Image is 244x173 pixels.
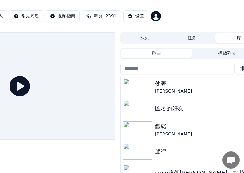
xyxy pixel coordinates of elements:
button: 常见问题 [10,10,43,22]
span: 2391 [105,13,117,19]
button: 积分2391 [82,10,121,22]
div: 设置 [135,13,144,19]
button: 队列 [121,33,168,43]
button: 设置 [123,10,148,22]
button: 歌曲 [121,49,192,58]
span: 积分 [94,13,103,19]
button: 任务 [168,33,215,43]
button: 视频指南 [46,10,80,22]
div: 打開聊天 [222,151,240,169]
